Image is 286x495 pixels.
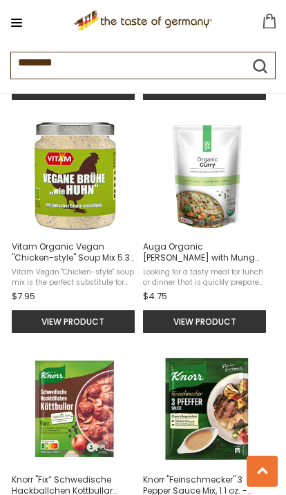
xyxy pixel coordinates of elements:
[143,117,271,333] a: Auga Organic Curry with Mung Beans & Black Rice, Ready to Eat, 5.3 oz.
[149,117,266,234] img: Auga Curry with Mung Beans and Black Rice
[12,290,35,303] span: $7.95
[12,267,136,286] span: Vitam Vegan "Chicken-style" soup mix is the perfect substitute for chicken broth. The flavor prof...
[143,267,267,286] span: Looking for a tasty meal for lunch or dinner that is quickly prepared and will satisfy your hunge...
[12,117,140,333] a: Vitam Organic Vegan
[12,310,135,333] button: View product
[17,117,134,234] img: Vitam Organic Vegan "Chicken-style" Soup Mix 5.3 oz
[17,350,134,467] img: Knorr Schwedische Hackballchen Kottbullar
[149,350,266,467] img: Knorr "Feinschmecker" 3 Pepper Sauce Mix, 1.1 oz. - DEAL
[12,241,136,263] span: Vitam Organic Vegan "Chicken-style" Soup Mix 5.3 oz
[143,290,167,303] span: $4.75
[143,310,266,333] button: View product
[143,241,267,263] span: Auga Organic [PERSON_NAME] with Mung Beans & Black Rice, Ready to Eat, 5.3 oz.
